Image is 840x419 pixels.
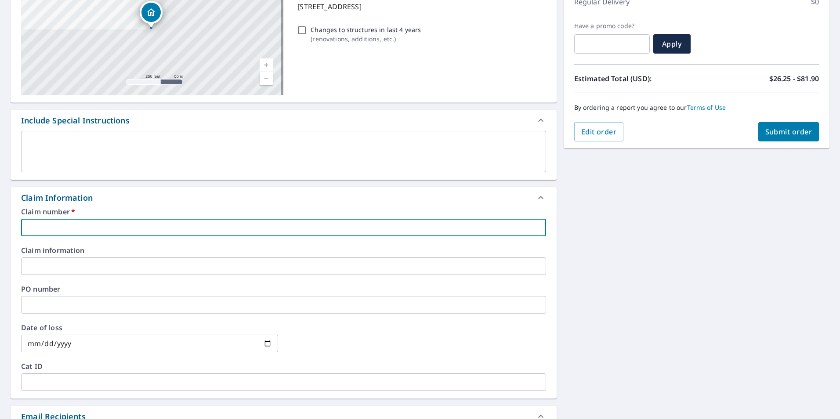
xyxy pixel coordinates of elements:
button: Edit order [574,122,624,141]
div: Include Special Instructions [11,110,557,131]
div: Include Special Instructions [21,115,130,126]
span: Apply [660,39,684,49]
label: Date of loss [21,324,278,331]
label: Cat ID [21,363,546,370]
label: PO number [21,285,546,293]
label: Claim number [21,208,546,215]
a: Current Level 17, Zoom In [260,58,273,72]
label: Claim information [21,247,546,254]
p: By ordering a report you agree to our [574,104,819,112]
p: ( renovations, additions, etc. ) [311,34,421,43]
div: Claim Information [11,187,557,208]
p: $26.25 - $81.90 [769,73,819,84]
a: Terms of Use [687,103,726,112]
span: Submit order [765,127,812,137]
p: Changes to structures in last 4 years [311,25,421,34]
div: Dropped pin, building 1, Residential property, 1644 Panorama Dr Vestavia Hills, AL 35216 [140,1,163,28]
p: Estimated Total (USD): [574,73,697,84]
button: Submit order [758,122,819,141]
div: Claim Information [21,192,93,204]
button: Apply [653,34,691,54]
a: Current Level 17, Zoom Out [260,72,273,85]
span: Edit order [581,127,617,137]
label: Have a promo code? [574,22,650,30]
p: [STREET_ADDRESS] [297,1,542,12]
